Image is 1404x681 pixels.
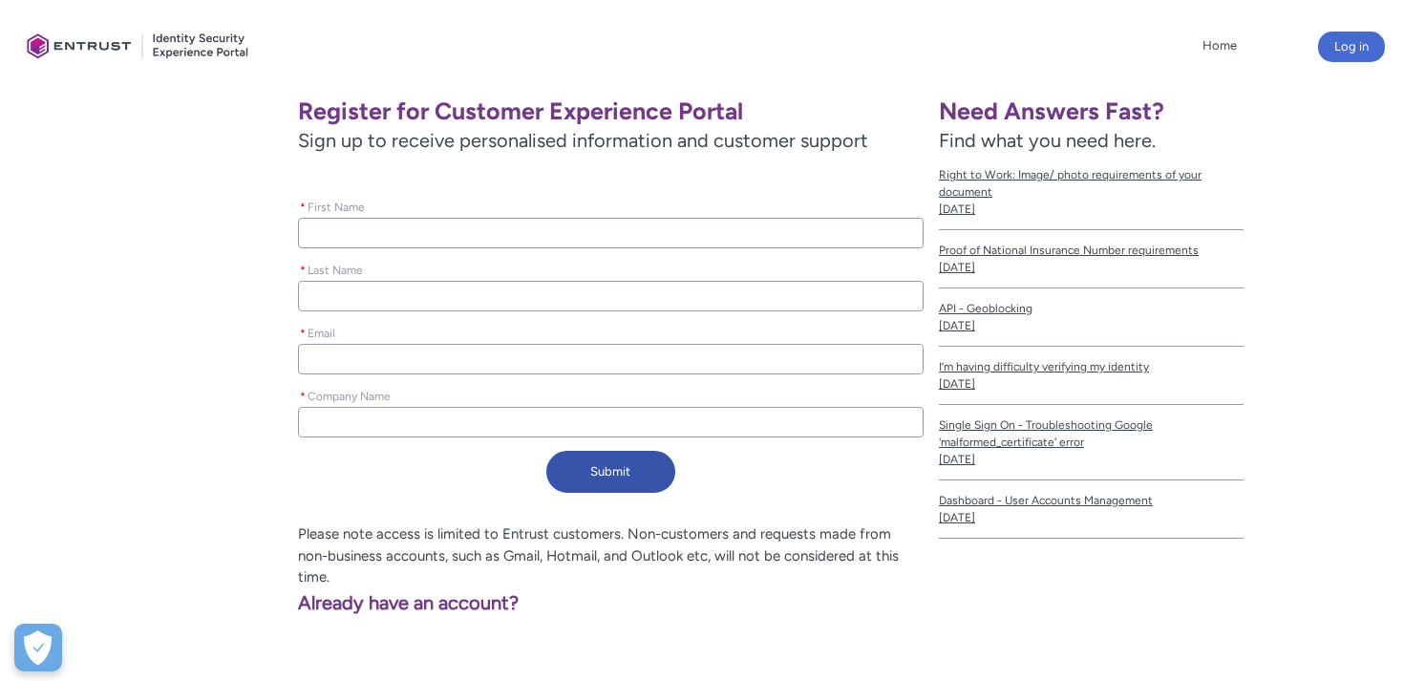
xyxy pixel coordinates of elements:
[939,319,975,332] lightning-formatted-date-time: [DATE]
[298,195,372,216] label: First Name
[939,511,975,524] lightning-formatted-date-time: [DATE]
[939,242,1244,259] span: Proof of National Insurance Number requirements
[14,624,62,671] button: Open Preferences
[939,347,1244,405] a: I’m having difficulty verifying my identity[DATE]
[300,390,306,403] abbr: required
[939,230,1244,288] a: Proof of National Insurance Number requirements[DATE]
[939,405,1244,480] a: Single Sign On - Troubleshooting Google 'malformed_certificate' error[DATE]
[30,523,924,588] p: Please note access is limited to Entrust customers. Non-customers and requests made from non-busi...
[939,96,1244,126] h1: Need Answers Fast?
[939,416,1244,451] span: Single Sign On - Troubleshooting Google 'malformed_certificate' error
[939,492,1244,509] span: Dashboard - User Accounts Management
[939,129,1156,152] span: Find what you need here.
[298,126,924,155] span: Sign up to receive personalised information and customer support
[300,264,306,277] abbr: required
[298,321,343,342] label: Email
[939,377,975,391] lightning-formatted-date-time: [DATE]
[298,96,924,126] h1: Register for Customer Experience Portal
[300,327,306,340] abbr: required
[300,201,306,214] abbr: required
[939,358,1244,375] span: I’m having difficulty verifying my identity
[1198,32,1242,60] a: Home
[546,451,675,493] button: Submit
[939,166,1244,201] span: Right to Work: Image/ photo requirements of your document
[1318,32,1385,62] button: Log in
[939,480,1244,539] a: Dashboard - User Accounts Management[DATE]
[298,384,398,405] label: Company Name
[939,453,975,466] lightning-formatted-date-time: [DATE]
[939,288,1244,347] a: API - Geoblocking[DATE]
[939,202,975,216] lightning-formatted-date-time: [DATE]
[298,258,371,279] label: Last Name
[939,261,975,274] lightning-formatted-date-time: [DATE]
[30,591,519,614] a: Already have an account?
[939,155,1244,230] a: Right to Work: Image/ photo requirements of your document[DATE]
[14,624,62,671] div: Cookie Preferences
[939,300,1244,317] span: API - Geoblocking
